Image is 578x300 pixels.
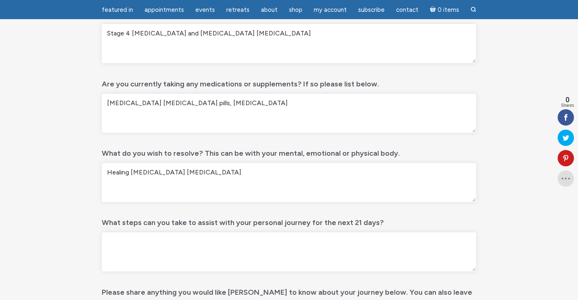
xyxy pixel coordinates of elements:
[425,1,464,18] a: Cart0 items
[97,2,138,18] a: featured in
[284,2,307,18] a: Shop
[309,2,352,18] a: My Account
[144,6,184,13] span: Appointments
[140,2,189,18] a: Appointments
[102,74,379,90] label: Are you currently taking any medications or supplements? If so please list below.
[226,6,250,13] span: Retreats
[102,212,384,229] label: What steps can you take to assist with your personal journey for the next 21 days?
[190,2,220,18] a: Events
[391,2,423,18] a: Contact
[314,6,347,13] span: My Account
[289,6,302,13] span: Shop
[221,2,254,18] a: Retreats
[195,6,215,13] span: Events
[561,96,574,104] span: 0
[353,2,390,18] a: Subscribe
[438,7,459,13] span: 0 items
[396,6,418,13] span: Contact
[561,104,574,108] span: Shares
[358,6,385,13] span: Subscribe
[261,6,278,13] span: About
[430,6,438,13] i: Cart
[102,6,133,13] span: featured in
[256,2,282,18] a: About
[102,143,400,160] label: What do you wish to resolve? This can be with your mental, emotional or physical body.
